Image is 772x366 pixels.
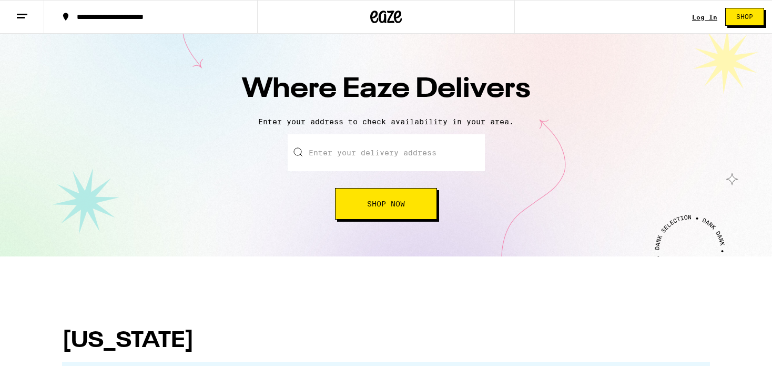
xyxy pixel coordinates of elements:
[62,330,710,352] h1: [US_STATE]
[367,200,405,207] span: Shop Now
[736,14,753,20] span: Shop
[335,188,437,220] button: Shop Now
[11,117,761,126] p: Enter your address to check availability in your area.
[725,8,764,26] button: Shop
[202,71,570,109] h1: Where Eaze Delivers
[288,134,485,171] input: Enter your delivery address
[692,14,717,21] div: Log In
